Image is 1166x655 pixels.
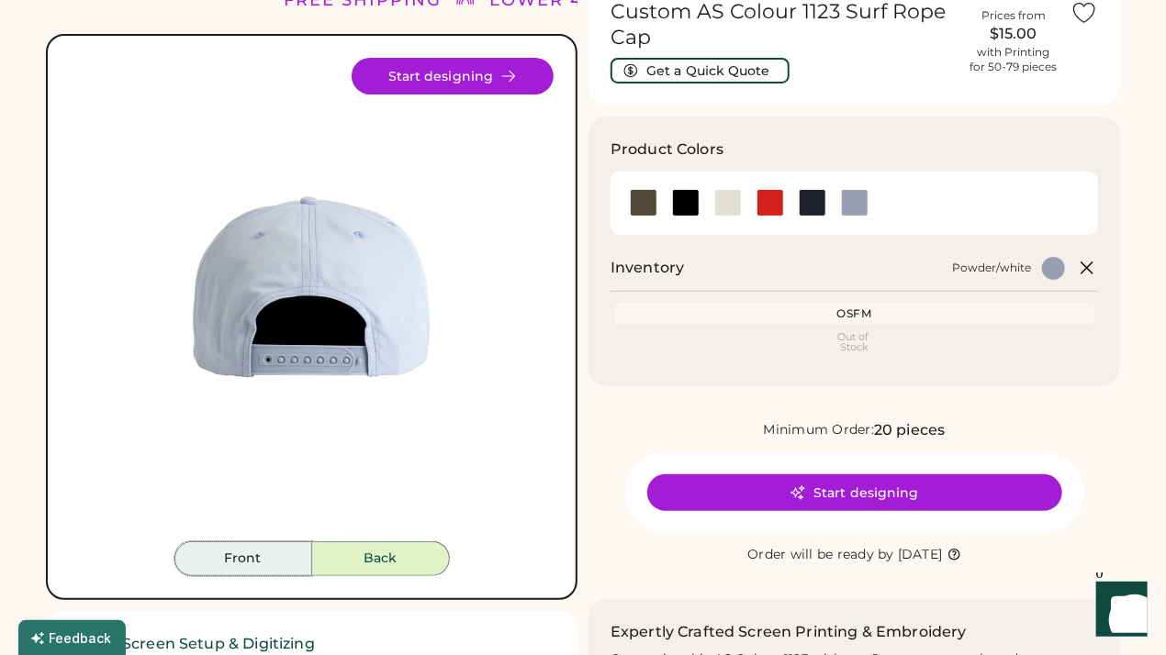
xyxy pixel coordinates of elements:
[174,541,312,576] button: Front
[968,23,1059,45] div: $15.00
[748,546,895,564] div: Order will be ready by
[70,58,554,541] img: 1123 - Powder/white Back Image
[647,474,1062,511] button: Start designing
[68,633,555,655] h2: ✓ Free Screen Setup & Digitizing
[898,546,943,564] div: [DATE]
[970,45,1058,74] div: with Printing for 50-79 pieces
[618,332,1091,352] div: Out of Stock
[70,58,554,541] div: 1123 Style Image
[611,58,790,83] button: Get a Quick Quote
[352,58,554,94] button: Start designing
[764,421,875,439] div: Minimum Order:
[874,419,945,441] div: 20 pieces
[611,257,684,279] h2: Inventory
[618,306,1091,321] div: OSFM
[952,261,1031,275] div: Powder/white
[611,621,967,643] h2: Expertly Crafted Screen Printing & Embroidery
[1079,572,1158,651] iframe: Front Chat
[312,541,450,576] button: Back
[611,139,723,161] h3: Product Colors
[981,8,1046,23] div: Prices from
